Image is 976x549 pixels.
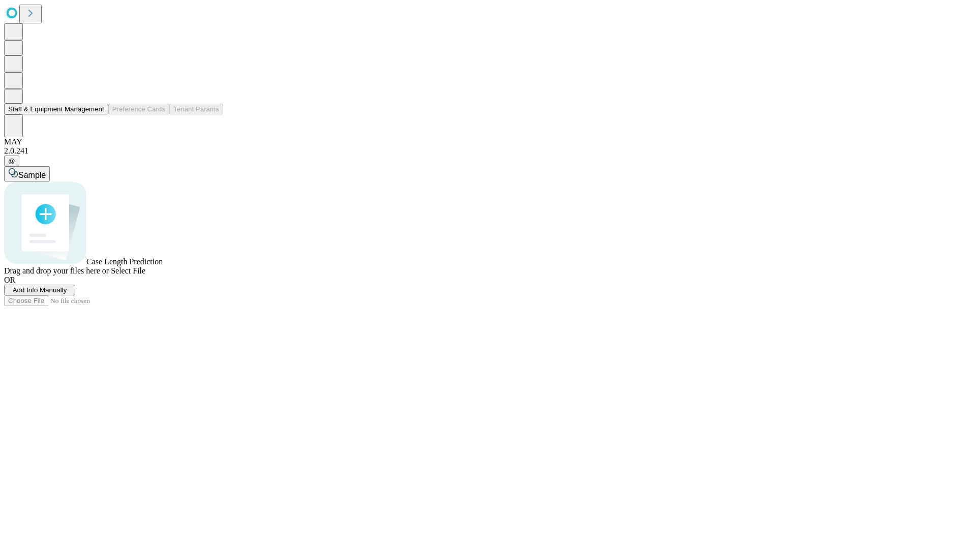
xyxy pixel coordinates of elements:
button: Sample [4,166,50,181]
button: Add Info Manually [4,285,75,295]
span: OR [4,276,15,284]
button: Tenant Params [169,104,223,114]
button: Staff & Equipment Management [4,104,108,114]
div: MAY [4,137,972,146]
span: Add Info Manually [13,286,67,294]
span: Drag and drop your files here or [4,266,109,275]
span: Select File [111,266,145,275]
button: Preference Cards [108,104,169,114]
span: Sample [18,171,46,179]
span: @ [8,157,15,165]
div: 2.0.241 [4,146,972,156]
span: Case Length Prediction [86,257,163,266]
button: @ [4,156,19,166]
